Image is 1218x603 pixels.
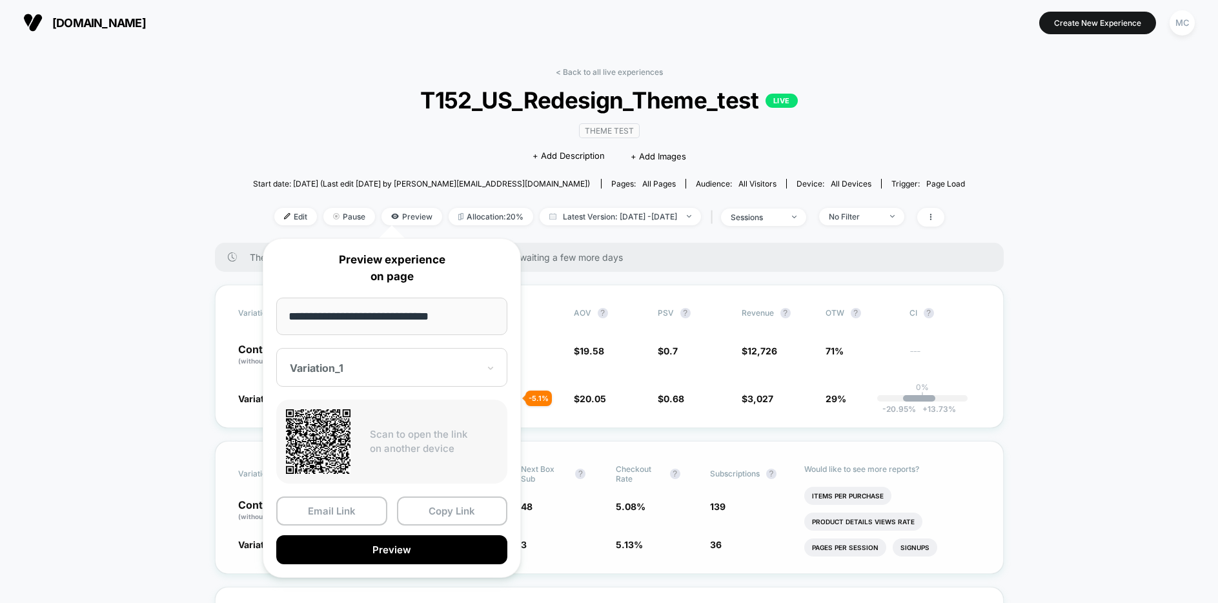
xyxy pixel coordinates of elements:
span: 71% [826,345,844,356]
span: -20.95 % [882,404,916,414]
button: [DOMAIN_NAME] [19,12,150,33]
p: Scan to open the link on another device [370,427,498,456]
a: < Back to all live experiences [556,67,663,77]
button: ? [924,308,934,318]
img: end [792,216,797,218]
span: $ [574,345,604,356]
span: $ [742,393,773,404]
li: Signups [893,538,937,557]
span: Variation [238,308,309,318]
span: All Visitors [738,179,776,189]
li: Pages Per Session [804,538,886,557]
span: Start date: [DATE] (Last edit [DATE] by [PERSON_NAME][EMAIL_ADDRESS][DOMAIN_NAME]) [253,179,590,189]
span: PSV [658,308,674,318]
img: end [890,215,895,218]
span: 0.7 [664,345,678,356]
span: Variation_1 [238,539,285,550]
span: [DOMAIN_NAME] [52,16,146,30]
span: Revenue [742,308,774,318]
img: calendar [549,213,556,220]
img: Visually logo [23,13,43,32]
button: MC [1166,10,1199,36]
span: + Add Images [631,151,686,161]
span: Edit [274,208,317,225]
span: Latest Version: [DATE] - [DATE] [540,208,701,225]
button: Email Link [276,496,387,526]
li: Product Details Views Rate [804,513,922,531]
span: OTW [826,308,897,318]
div: Trigger: [891,179,965,189]
span: $ [658,393,684,404]
span: Page Load [926,179,965,189]
button: ? [575,469,585,479]
span: Variation [238,464,309,484]
div: Audience: [696,179,776,189]
button: ? [780,308,791,318]
span: Allocation: 20% [449,208,533,225]
span: + [922,404,928,414]
div: sessions [731,212,782,222]
div: No Filter [829,212,880,221]
span: 0.68 [664,393,684,404]
span: (without changes) [238,357,296,365]
p: | [921,392,924,402]
p: Control [238,500,320,522]
img: end [333,213,340,220]
button: Preview [276,535,507,564]
button: ? [598,308,608,318]
span: 13.73 % [916,404,956,414]
p: LIVE [766,94,798,108]
span: | [707,208,721,227]
span: --- [909,347,980,366]
span: 20.05 [580,393,606,404]
span: + Add Description [533,150,605,163]
p: Preview experience on page [276,252,507,285]
p: Control [238,344,309,366]
span: 29% [826,393,846,404]
img: edit [284,213,290,220]
button: Copy Link [397,496,508,526]
span: 139 [710,501,726,512]
span: 3,027 [747,393,773,404]
span: Pause [323,208,375,225]
span: $ [742,345,777,356]
img: rebalance [458,213,463,220]
span: 36 [710,539,722,550]
button: ? [670,469,680,479]
span: There are still no statistically significant results. We recommend waiting a few more days [250,252,978,263]
button: Create New Experience [1039,12,1156,34]
div: MC [1170,10,1195,36]
span: Variation_1 [238,393,285,404]
button: ? [766,469,776,479]
span: 12,726 [747,345,777,356]
p: Would like to see more reports? [804,464,980,474]
span: $ [658,345,678,356]
li: Items Per Purchase [804,487,891,505]
span: all devices [831,179,871,189]
span: 5.08 % [616,501,645,512]
span: 19.58 [580,345,604,356]
span: (without changes) [238,513,296,520]
span: Preview [381,208,442,225]
span: all pages [642,179,676,189]
div: Pages: [611,179,676,189]
span: Theme Test [579,123,640,138]
button: ? [680,308,691,318]
span: T152_US_Redesign_Theme_test [289,87,929,114]
span: Checkout Rate [616,464,664,484]
span: 5.13 % [616,539,643,550]
span: $ [574,393,606,404]
span: Next Box Sub [521,464,569,484]
span: Device: [786,179,881,189]
button: ? [851,308,861,318]
img: end [687,215,691,218]
span: Subscriptions [710,469,760,478]
span: AOV [574,308,591,318]
span: CI [909,308,980,318]
p: 0% [916,382,929,392]
div: - 5.1 % [525,391,552,406]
